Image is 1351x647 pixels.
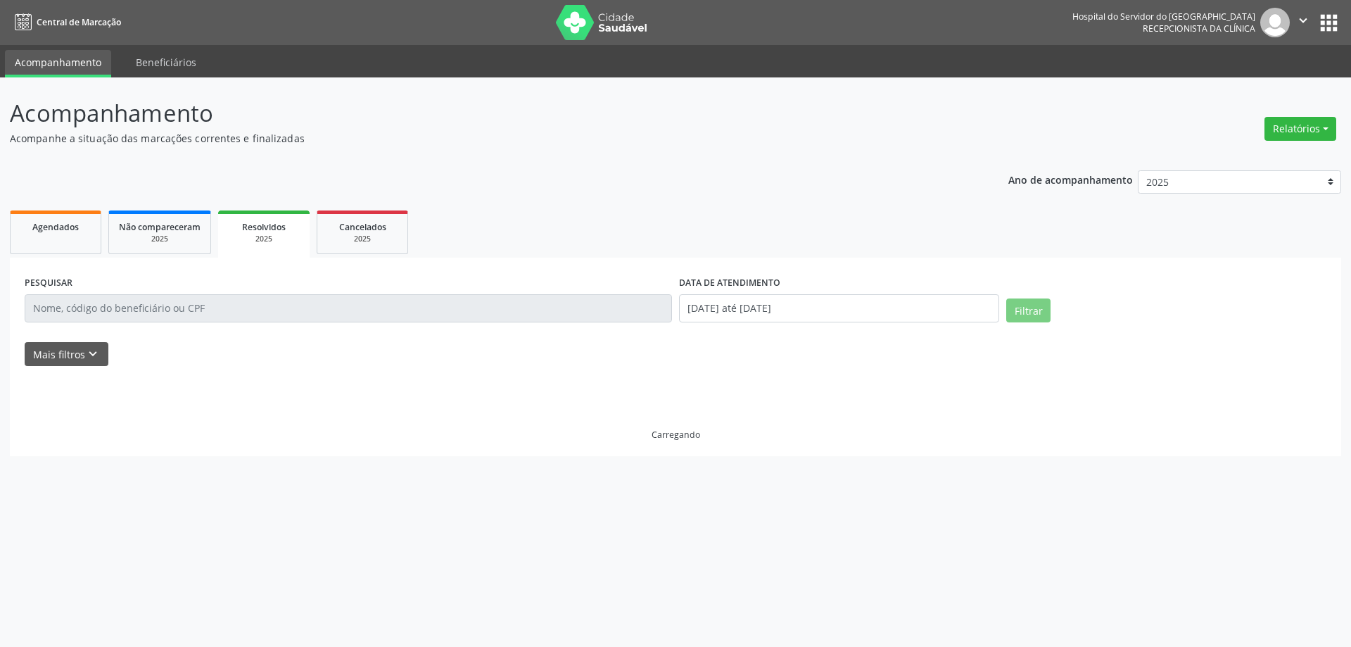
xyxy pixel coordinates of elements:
i:  [1295,13,1311,28]
input: Nome, código do beneficiário ou CPF [25,294,672,322]
button:  [1290,8,1317,37]
span: Central de Marcação [37,16,121,28]
p: Acompanhamento [10,96,941,131]
a: Acompanhamento [5,50,111,77]
i: keyboard_arrow_down [85,346,101,362]
label: PESQUISAR [25,272,72,294]
div: 2025 [327,234,398,244]
button: apps [1317,11,1341,35]
span: Recepcionista da clínica [1143,23,1255,34]
a: Central de Marcação [10,11,121,34]
div: 2025 [228,234,300,244]
a: Beneficiários [126,50,206,75]
button: Filtrar [1006,299,1051,322]
p: Acompanhe a situação das marcações correntes e finalizadas [10,131,941,146]
div: Hospital do Servidor do [GEOGRAPHIC_DATA] [1072,11,1255,23]
input: Selecione um intervalo [679,294,999,322]
span: Resolvidos [242,221,286,233]
img: img [1260,8,1290,37]
button: Relatórios [1264,117,1336,141]
span: Não compareceram [119,221,201,233]
div: Carregando [652,429,700,441]
div: 2025 [119,234,201,244]
p: Ano de acompanhamento [1008,170,1133,188]
label: DATA DE ATENDIMENTO [679,272,780,294]
button: Mais filtroskeyboard_arrow_down [25,342,108,367]
span: Agendados [32,221,79,233]
span: Cancelados [339,221,386,233]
